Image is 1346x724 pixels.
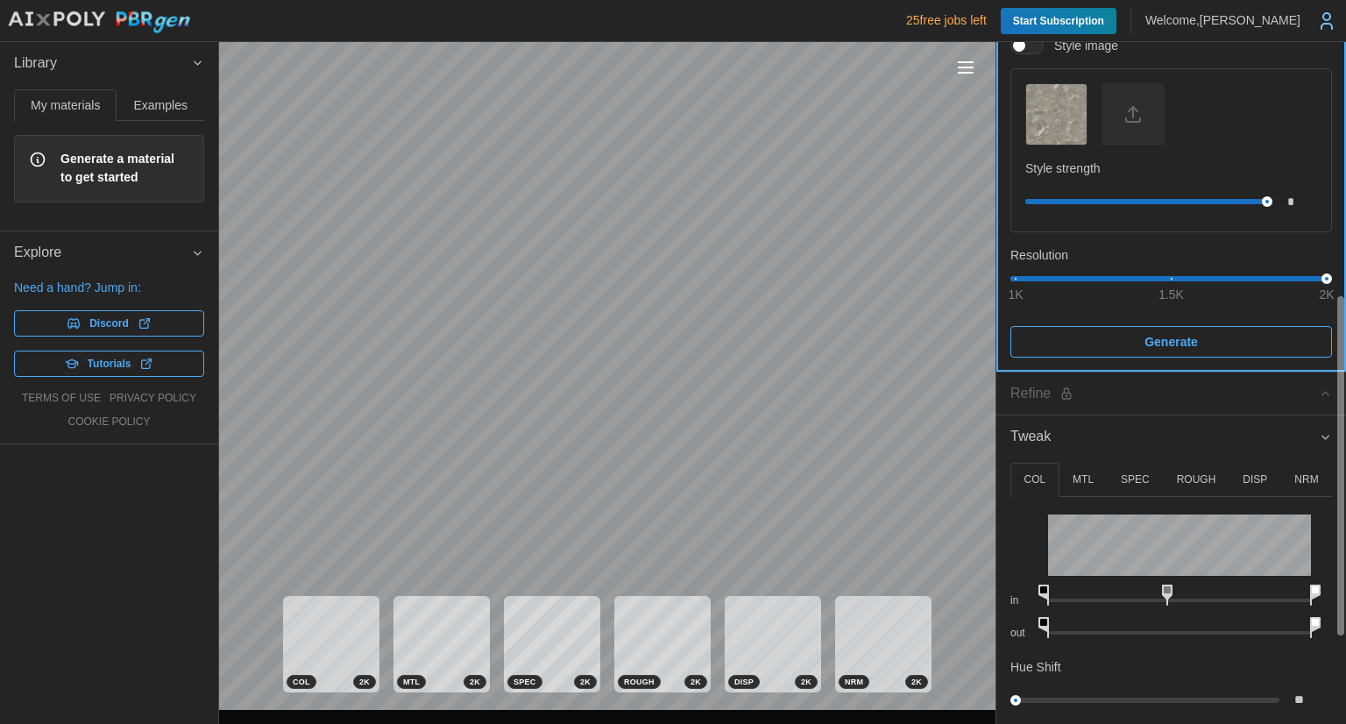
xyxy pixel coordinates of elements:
p: DISP [1243,472,1267,487]
a: Discord [14,310,204,337]
img: Style image [1026,84,1087,145]
p: SPEC [1121,472,1150,487]
span: Tweak [1010,415,1319,458]
span: Discord [89,311,129,336]
span: Start Subscription [1013,8,1104,34]
span: 2 K [801,676,811,688]
a: Start Subscription [1001,8,1116,34]
span: 2 K [470,676,480,688]
img: AIxPoly PBRgen [7,11,191,34]
span: Explore [14,231,191,274]
p: NRM [1294,472,1318,487]
p: in [1010,593,1034,608]
span: ROUGH [624,676,655,688]
button: Generate [1010,326,1332,358]
span: SPEC [514,676,536,688]
span: MTL [403,676,420,688]
p: MTL [1073,472,1094,487]
p: 25 free jobs left [906,11,987,29]
span: 2 K [911,676,922,688]
span: DISP [734,676,754,688]
a: privacy policy [110,391,196,406]
span: My materials [31,99,100,111]
button: Refine [996,373,1346,415]
p: Hue Shift [1010,658,1061,676]
p: COL [1024,472,1045,487]
a: terms of use [22,391,101,406]
span: 2 K [691,676,701,688]
button: Toggle viewport controls [953,55,978,80]
div: Refine [1010,383,1319,405]
span: COL [293,676,310,688]
span: 2 K [359,676,370,688]
span: NRM [845,676,863,688]
span: Library [14,42,191,85]
span: Generate [1144,327,1198,357]
span: Tutorials [88,351,131,376]
button: Style image [1025,83,1087,146]
span: Examples [134,99,188,111]
p: Style strength [1025,160,1317,177]
span: Style image [1044,37,1118,54]
span: Generate a material to get started [60,150,189,188]
p: Resolution [1010,246,1332,264]
p: out [1010,626,1034,641]
span: 2 K [580,676,591,688]
a: Tutorials [14,351,204,377]
a: cookie policy [67,415,150,429]
p: ROUGH [1177,472,1216,487]
button: Tweak [996,415,1346,458]
p: Need a hand? Jump in: [14,279,204,296]
p: Welcome, [PERSON_NAME] [1145,11,1300,29]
